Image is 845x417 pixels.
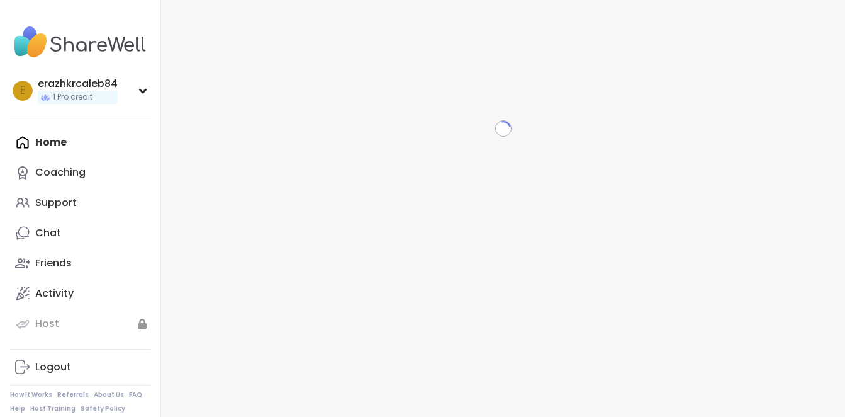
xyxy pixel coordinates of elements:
[30,404,76,413] a: Host Training
[35,226,61,240] div: Chat
[10,278,150,309] a: Activity
[10,352,150,382] a: Logout
[57,391,89,399] a: Referrals
[35,287,74,300] div: Activity
[53,92,92,103] span: 1 Pro credit
[35,256,72,270] div: Friends
[10,157,150,188] a: Coaching
[10,20,150,64] img: ShareWell Nav Logo
[10,391,52,399] a: How It Works
[129,391,142,399] a: FAQ
[10,218,150,248] a: Chat
[10,188,150,218] a: Support
[81,404,125,413] a: Safety Policy
[38,77,118,91] div: erazhkrcaleb84
[35,196,77,210] div: Support
[20,83,25,99] span: e
[35,360,71,374] div: Logout
[35,166,86,180] div: Coaching
[10,248,150,278] a: Friends
[10,404,25,413] a: Help
[94,391,124,399] a: About Us
[35,317,59,331] div: Host
[10,309,150,339] a: Host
